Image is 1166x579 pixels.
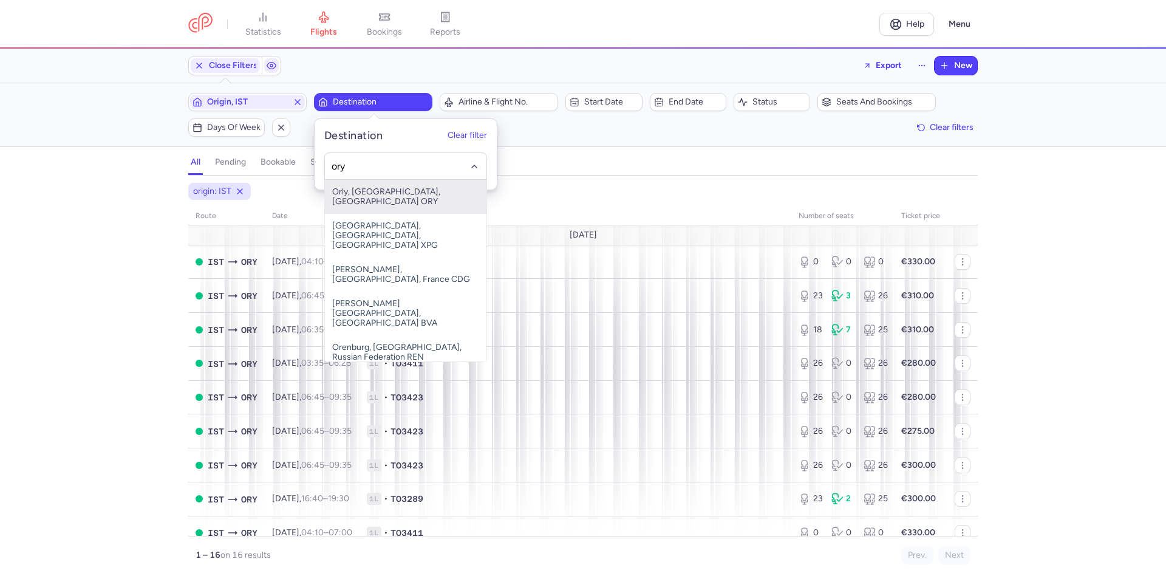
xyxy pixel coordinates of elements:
span: OPEN [196,462,203,469]
a: reports [415,11,476,38]
span: OPEN [196,258,203,266]
span: Orly, Paris, France [241,526,257,540]
div: 25 [864,493,887,505]
time: 06:45 [301,290,324,301]
span: Export [876,61,902,70]
button: Next [938,546,970,564]
span: Istanbul Airport, İstanbul, Turkey [208,255,224,269]
button: End date [650,93,726,111]
span: Seats and bookings [836,97,932,107]
span: OPEN [196,292,203,300]
button: Menu [941,13,978,36]
button: Days of week [188,118,265,137]
span: Orly, Paris, France [241,323,257,337]
div: 0 [799,527,822,539]
div: 23 [799,290,822,302]
button: Destination [314,93,432,111]
span: OPEN [196,326,203,334]
a: flights [293,11,354,38]
button: New [935,57,977,75]
span: Clear filters [930,123,973,132]
span: Destination [333,97,428,107]
span: – [301,493,349,504]
strong: €300.00 [901,460,936,470]
span: Istanbul Airport, İstanbul, Turkey [208,323,224,337]
div: 2 [831,493,854,505]
span: OPEN [196,428,203,435]
span: Orenburg, [GEOGRAPHIC_DATA], Russian Federation REN [325,335,486,369]
div: 0 [831,391,854,403]
th: Ticket price [894,207,947,225]
button: Clear filters [913,118,978,137]
span: Start date [584,97,638,107]
span: Istanbul Airport, İstanbul, Turkey [208,526,224,540]
span: reports [430,27,460,38]
div: 0 [799,256,822,268]
th: route [188,207,265,225]
span: • [384,493,388,505]
span: 1L [367,493,381,505]
button: Origin, IST [188,93,307,111]
span: TO3423 [390,391,423,403]
span: [DATE], [272,460,352,470]
th: Flight number [360,207,791,225]
span: – [301,392,352,402]
span: [DATE], [272,493,349,504]
span: Orly, Paris, France [241,391,257,404]
span: – [301,460,352,470]
div: 0 [831,256,854,268]
span: bookings [367,27,402,38]
span: [PERSON_NAME], [GEOGRAPHIC_DATA], France CDG [325,258,486,292]
div: 26 [864,290,887,302]
time: 06:35 [301,324,324,335]
time: 03:35 [301,358,324,368]
span: Origin, IST [207,97,288,107]
span: Istanbul Airport, İstanbul, Turkey [208,289,224,303]
span: – [301,324,351,335]
time: 06:45 [301,392,324,402]
span: 1L [367,425,381,437]
div: 3 [831,290,854,302]
span: – [301,358,351,368]
time: 19:30 [328,493,349,504]
div: 18 [799,324,822,336]
time: 04:10 [301,256,324,267]
span: Orly, Paris, France [241,493,257,506]
a: statistics [233,11,293,38]
span: Help [906,19,924,29]
h4: bookable [261,157,296,168]
span: TO3423 [390,459,423,471]
span: [GEOGRAPHIC_DATA], [GEOGRAPHIC_DATA], [GEOGRAPHIC_DATA] XPG [325,214,486,258]
span: origin: IST [193,185,231,197]
div: 26 [799,391,822,403]
span: Istanbul Airport, İstanbul, Turkey [208,425,224,438]
span: 1L [367,357,381,369]
span: Orly, Paris, France [241,289,257,303]
span: • [384,459,388,471]
span: • [384,391,388,403]
h5: Destination [324,129,383,143]
time: 07:00 [329,527,352,538]
button: Prev. [901,546,933,564]
span: ORY [241,459,257,472]
span: Orly, [GEOGRAPHIC_DATA], [GEOGRAPHIC_DATA] ORY [325,180,486,214]
span: on 16 results [220,550,271,560]
span: OPEN [196,495,203,502]
div: 26 [864,391,887,403]
div: 26 [799,357,822,369]
button: Export [855,56,910,75]
h4: all [191,157,200,168]
div: 26 [864,459,887,471]
div: 0 [864,527,887,539]
span: Orly, Paris, France [241,255,257,269]
span: OPEN [196,360,203,367]
span: TO3423 [390,425,423,437]
div: 26 [799,459,822,471]
strong: €275.00 [901,426,935,436]
strong: €300.00 [901,493,936,504]
h4: pending [215,157,246,168]
div: 26 [799,425,822,437]
h4: sold out [310,157,342,168]
time: 09:35 [329,460,352,470]
th: number of seats [791,207,894,225]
